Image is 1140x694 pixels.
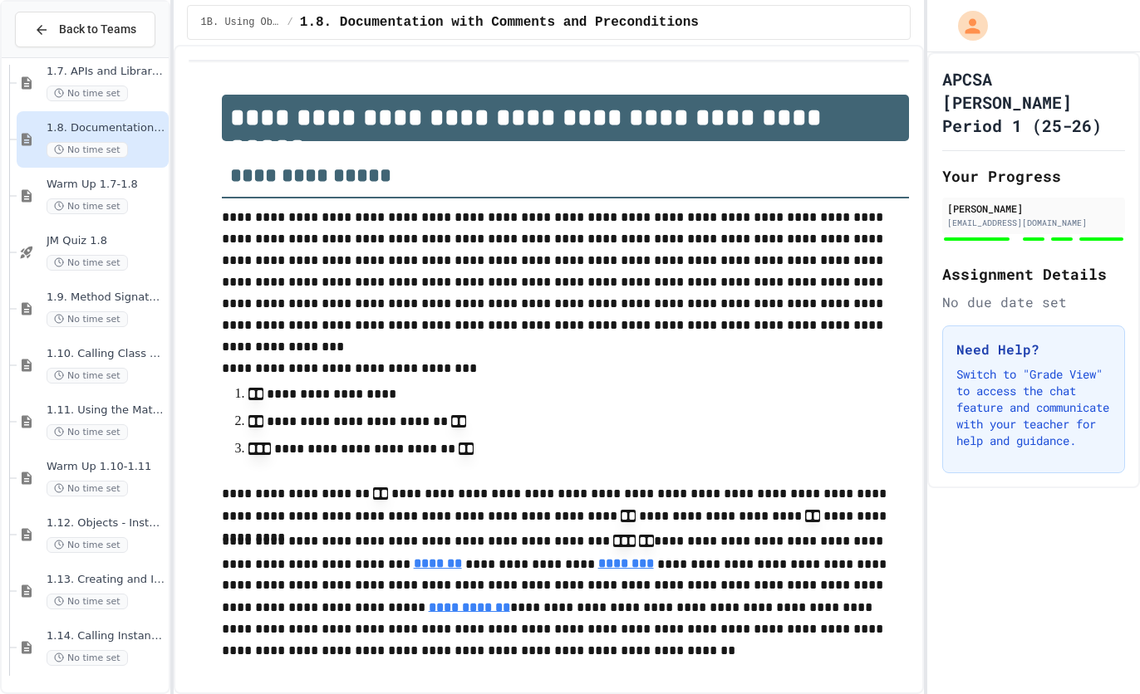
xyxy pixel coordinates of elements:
[47,368,128,384] span: No time set
[47,142,128,158] span: No time set
[956,340,1111,359] h3: Need Help?
[47,311,128,327] span: No time set
[201,16,281,29] span: 1B. Using Objects
[942,262,1125,286] h2: Assignment Details
[287,16,293,29] span: /
[47,255,128,271] span: No time set
[47,650,128,666] span: No time set
[47,537,128,553] span: No time set
[47,424,128,440] span: No time set
[47,573,165,587] span: 1.13. Creating and Initializing Objects: Constructors
[47,234,165,248] span: JM Quiz 1.8
[47,594,128,609] span: No time set
[47,178,165,192] span: Warm Up 1.7-1.8
[47,86,128,101] span: No time set
[942,67,1125,137] h1: APCSA [PERSON_NAME] Period 1 (25-26)
[59,21,136,38] span: Back to Teams
[47,121,165,135] span: 1.8. Documentation with Comments and Preconditions
[300,12,699,32] span: 1.8. Documentation with Comments and Preconditions
[47,198,128,214] span: No time set
[47,516,165,530] span: 1.12. Objects - Instances of Classes
[15,12,155,47] button: Back to Teams
[942,292,1125,312] div: No due date set
[47,403,165,418] span: 1.11. Using the Math Class
[47,65,165,79] span: 1.7. APIs and Libraries
[956,366,1111,449] p: Switch to "Grade View" to access the chat feature and communicate with your teacher for help and ...
[47,629,165,643] span: 1.14. Calling Instance Methods
[942,164,1125,188] h2: Your Progress
[947,217,1120,229] div: [EMAIL_ADDRESS][DOMAIN_NAME]
[47,460,165,474] span: Warm Up 1.10-1.11
[47,481,128,496] span: No time set
[947,201,1120,216] div: [PERSON_NAME]
[47,347,165,361] span: 1.10. Calling Class Methods
[47,291,165,305] span: 1.9. Method Signatures
[941,7,992,45] div: My Account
